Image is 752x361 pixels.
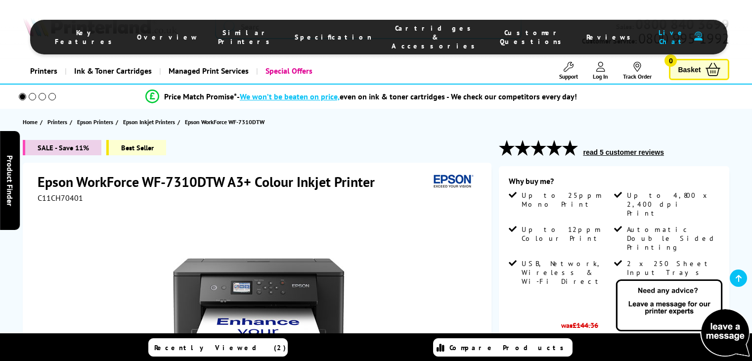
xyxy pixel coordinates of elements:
[137,33,198,42] span: Overview
[593,73,608,80] span: Log In
[148,338,288,357] a: Recently Viewed (2)
[164,91,237,101] span: Price Match Promise*
[237,91,577,101] div: - even on ink & toner cartridges - We check our competitors every day!
[627,225,717,252] span: Automatic Double Sided Printing
[65,58,159,84] a: Ink & Toner Cartridges
[656,28,689,46] span: Live Chat
[500,28,567,46] span: Customer Questions
[614,278,752,359] img: Open Live Chat window
[23,58,65,84] a: Printers
[5,88,717,105] li: modal_Promise
[74,58,152,84] span: Ink & Toner Cartridges
[77,117,113,127] span: Epson Printers
[256,58,320,84] a: Special Offers
[47,117,67,127] span: Printers
[240,91,340,101] span: We won’t be beaten on price,
[573,320,598,330] strike: £144.36
[106,140,166,155] span: Best Seller
[559,62,578,80] a: Support
[159,58,256,84] a: Managed Print Services
[449,343,569,352] span: Compare Products
[185,117,265,127] span: Epson WorkForce WF-7310DTW
[664,54,677,67] span: 0
[5,155,15,206] span: Product Finder
[38,193,83,203] span: C11CH70401
[392,24,480,50] span: Cartridges & Accessories
[47,117,70,127] a: Printers
[556,316,604,330] span: was
[678,63,701,76] span: Basket
[522,225,612,243] span: Up to 12ppm Colour Print
[430,173,475,191] img: Epson
[559,73,578,80] span: Support
[586,33,636,42] span: Reviews
[23,117,38,127] span: Home
[627,259,717,277] span: 2 x 250 Sheet Input Trays
[55,28,117,46] span: Key Features
[433,338,573,357] a: Compare Products
[123,117,177,127] a: Epson Inkjet Printers
[185,117,267,127] a: Epson WorkForce WF-7310DTW
[77,117,116,127] a: Epson Printers
[593,62,608,80] a: Log In
[123,117,175,127] span: Epson Inkjet Printers
[669,59,729,80] a: Basket 0
[522,259,612,286] span: USB, Network, Wireless & Wi-Fi Direct
[23,140,101,155] span: SALE - Save 11%
[627,191,717,218] span: Up to 4,800 x 2,400 dpi Print
[154,343,286,352] span: Recently Viewed (2)
[218,28,275,46] span: Similar Printers
[522,191,612,209] span: Up to 25ppm Mono Print
[23,117,40,127] a: Home
[694,32,703,41] img: user-headset-duotone.svg
[580,148,667,157] button: read 5 customer reviews
[509,176,720,191] div: Why buy me?
[38,173,385,191] h1: Epson WorkForce WF-7310DTW A3+ Colour Inkjet Printer
[623,62,652,80] a: Track Order
[295,33,372,42] span: Specification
